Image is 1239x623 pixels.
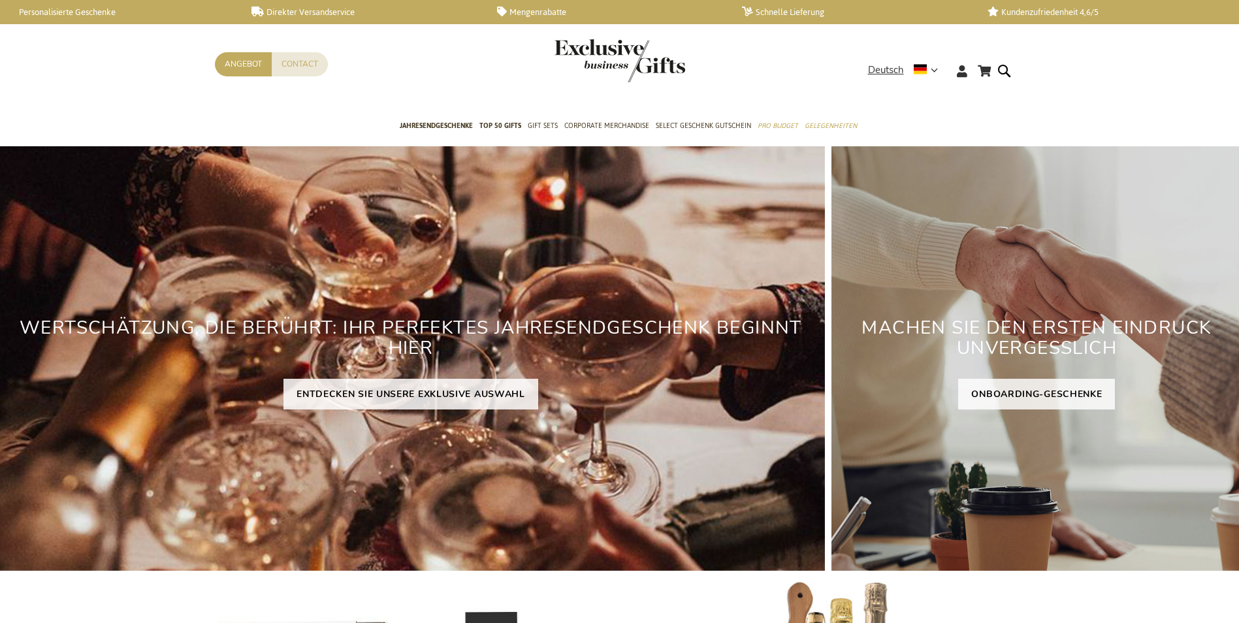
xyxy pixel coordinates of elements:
a: Select Geschenk Gutschein [656,110,751,143]
span: Jahresendgeschenke [400,119,473,133]
a: Gelegenheiten [805,110,857,143]
a: ENTDECKEN SIE UNSERE EXKLUSIVE AUSWAHL [283,379,538,409]
span: Corporate Merchandise [564,119,649,133]
span: TOP 50 Gifts [479,119,521,133]
span: Select Geschenk Gutschein [656,119,751,133]
span: Gift Sets [528,119,558,133]
a: TOP 50 Gifts [479,110,521,143]
a: ONBOARDING-GESCHENKE [958,379,1115,409]
a: store logo [555,39,620,82]
a: Direkter Versandservice [251,7,475,18]
a: Gift Sets [528,110,558,143]
a: Mengenrabatte [497,7,721,18]
a: Personalisierte Geschenke [7,7,231,18]
img: Exclusive Business gifts logo [555,39,685,82]
span: Pro Budget [758,119,798,133]
span: Gelegenheiten [805,119,857,133]
a: Schnelle Lieferung [742,7,966,18]
a: Kundenzufriedenheit 4,6/5 [988,7,1212,18]
a: Contact [272,52,328,76]
a: Angebot [215,52,272,76]
a: Jahresendgeschenke [400,110,473,143]
span: Deutsch [868,63,904,78]
a: Corporate Merchandise [564,110,649,143]
a: Pro Budget [758,110,798,143]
